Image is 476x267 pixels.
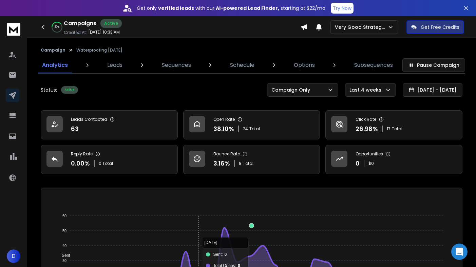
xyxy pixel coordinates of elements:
[103,57,127,73] a: Leads
[162,61,191,69] p: Sequences
[41,145,178,174] a: Reply Rate0.00%0 Total
[249,126,260,132] span: Total
[243,126,248,132] span: 24
[183,110,320,139] a: Open Rate38.10%24Total
[62,259,66,263] tspan: 30
[325,110,462,139] a: Click Rate26.98%17Total
[99,161,113,166] p: 0 Total
[158,5,194,12] strong: verified leads
[402,58,465,72] button: Pause Campaign
[230,61,254,69] p: Schedule
[356,124,378,134] p: 26.98 %
[62,229,66,233] tspan: 50
[64,30,87,35] p: Created At:
[100,19,122,28] div: Active
[158,57,195,73] a: Sequences
[403,83,462,97] button: [DATE] - [DATE]
[62,214,66,218] tspan: 60
[354,61,393,69] p: Subsequences
[137,5,325,12] p: Get only with our starting at $22/mo
[350,57,397,73] a: Subsequences
[421,24,459,31] p: Get Free Credits
[213,159,230,168] p: 3.16 %
[331,3,354,14] button: Try Now
[226,57,259,73] a: Schedule
[7,249,20,263] button: D
[271,87,313,93] p: Campaign Only
[243,161,253,166] span: Total
[42,61,68,69] p: Analytics
[107,61,122,69] p: Leads
[76,47,122,53] p: Waterproofing [DATE]
[55,25,59,29] p: 39 %
[368,161,374,166] p: $ 0
[216,5,279,12] strong: AI-powered Lead Finder,
[325,145,462,174] a: Opportunities0$0
[333,5,351,12] p: Try Now
[71,117,107,122] p: Leads Contacted
[356,159,360,168] p: 0
[349,87,384,93] p: Last 4 weeks
[62,244,66,248] tspan: 40
[41,110,178,139] a: Leads Contacted63
[356,117,376,122] p: Click Rate
[57,253,70,258] span: Sent
[71,151,93,157] p: Reply Rate
[64,19,96,27] h1: Campaigns
[71,124,79,134] p: 63
[41,87,57,93] p: Status:
[41,47,65,53] button: Campaign
[183,145,320,174] a: Bounce Rate3.16%8Total
[387,126,391,132] span: 17
[356,151,383,157] p: Opportunities
[392,126,402,132] span: Total
[213,117,235,122] p: Open Rate
[88,30,120,35] p: [DATE] 10:33 AM
[213,151,240,157] p: Bounce Rate
[38,57,72,73] a: Analytics
[7,23,20,36] img: logo
[239,161,242,166] span: 8
[213,124,234,134] p: 38.10 %
[451,244,468,260] div: Open Intercom Messenger
[61,86,78,94] div: Active
[294,61,315,69] p: Options
[290,57,319,73] a: Options
[406,20,464,34] button: Get Free Credits
[335,24,387,31] p: Very Good Strategies
[71,159,90,168] p: 0.00 %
